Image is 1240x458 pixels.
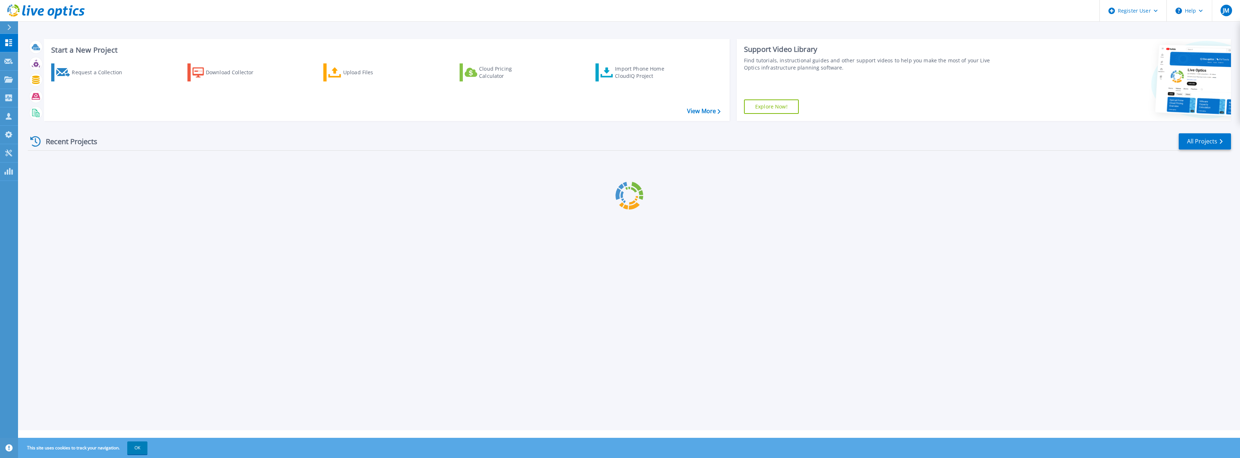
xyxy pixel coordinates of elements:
[744,99,799,114] a: Explore Now!
[20,441,147,454] span: This site uses cookies to track your navigation.
[1179,133,1231,150] a: All Projects
[479,65,537,80] div: Cloud Pricing Calculator
[51,63,132,81] a: Request a Collection
[72,65,129,80] div: Request a Collection
[127,441,147,454] button: OK
[206,65,263,80] div: Download Collector
[51,46,720,54] h3: Start a New Project
[28,133,107,150] div: Recent Projects
[687,108,721,115] a: View More
[343,65,401,80] div: Upload Files
[744,45,1002,54] div: Support Video Library
[187,63,268,81] a: Download Collector
[460,63,540,81] a: Cloud Pricing Calculator
[323,63,404,81] a: Upload Files
[744,57,1002,71] div: Find tutorials, instructional guides and other support videos to help you make the most of your L...
[1223,8,1229,13] span: JM
[615,65,671,80] div: Import Phone Home CloudIQ Project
